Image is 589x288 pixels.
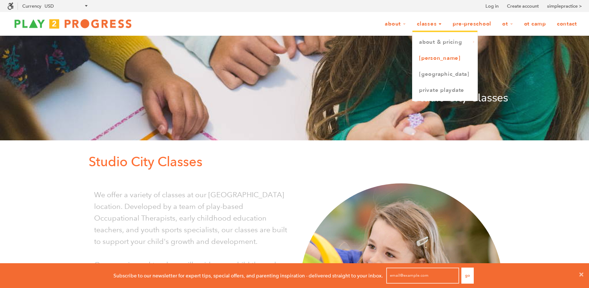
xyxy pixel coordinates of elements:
a: Pre-Preschool [448,17,496,31]
img: Play2Progress logo [7,16,139,31]
a: simplepractice > [547,3,582,10]
p: Studio City Classes [89,151,508,172]
a: OT [497,17,518,31]
input: email@example.com [386,268,459,284]
button: Go [461,268,474,284]
label: Currency [22,3,41,9]
p: Studio City Classes [81,89,508,107]
a: Create account [507,3,539,10]
a: OT Camp [519,17,551,31]
p: We offer a variety of classes at our [GEOGRAPHIC_DATA] location. Developed by a team of play-base... [94,189,289,247]
a: [PERSON_NAME] [412,50,477,66]
a: About [380,17,411,31]
p: Subscribe to our newsletter for expert tips, special offers, and parenting inspiration - delivere... [113,272,383,280]
a: Private Playdate [412,82,477,98]
a: About & Pricing [412,34,477,50]
a: Contact [552,17,582,31]
a: [GEOGRAPHIC_DATA] [412,66,477,82]
a: Classes [412,17,446,31]
a: Log in [485,3,499,10]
